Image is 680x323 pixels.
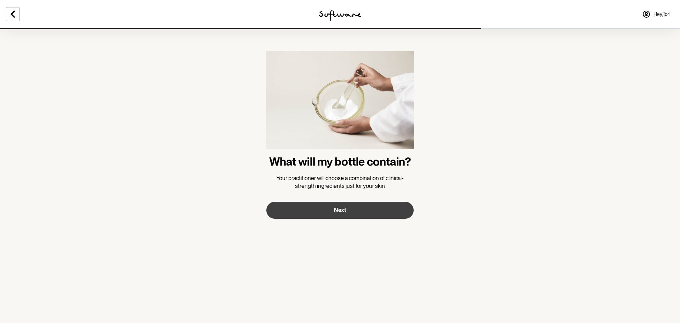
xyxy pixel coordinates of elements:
span: Next [334,207,346,213]
img: software logo [319,10,361,21]
span: Your practitioner will choose a combination of clinical-strength ingredients just for your skin [276,175,404,189]
span: Hey, Tori ! [653,11,671,17]
a: Hey,Tori! [638,6,676,23]
button: Next [266,202,414,219]
h1: What will my bottle contain? [269,155,411,168]
img: more information about the product [266,51,414,155]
